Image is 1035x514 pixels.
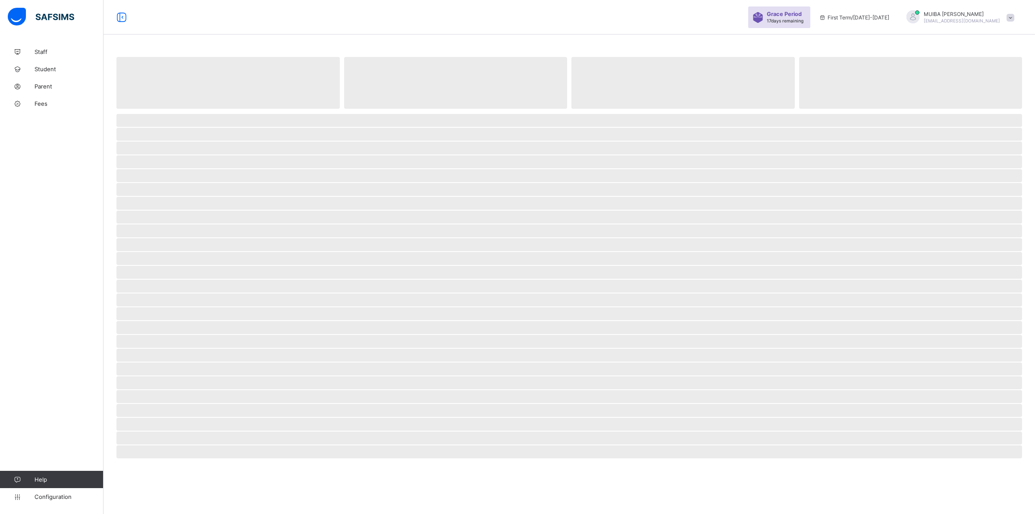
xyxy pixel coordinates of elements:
span: ‌ [116,224,1022,237]
span: MUIBA [PERSON_NAME] [924,11,1000,17]
span: Parent [34,83,103,90]
span: ‌ [116,266,1022,279]
span: ‌ [116,142,1022,155]
span: ‌ [116,418,1022,431]
span: Grace Period [767,11,802,17]
span: ‌ [116,197,1022,210]
span: ‌ [571,57,795,109]
img: sticker-purple.71386a28dfed39d6af7621340158ba97.svg [753,12,763,23]
div: MUIBAADAMS [898,10,1019,25]
span: 17 days remaining [767,18,803,23]
span: Help [34,476,103,483]
span: ‌ [116,321,1022,334]
span: ‌ [116,335,1022,348]
span: ‌ [116,349,1022,362]
span: ‌ [116,128,1022,141]
span: ‌ [116,445,1022,458]
span: ‌ [116,57,340,109]
span: ‌ [116,252,1022,265]
img: safsims [8,8,74,26]
span: ‌ [116,307,1022,320]
span: ‌ [116,114,1022,127]
span: Student [34,66,103,73]
span: ‌ [116,404,1022,417]
span: ‌ [344,57,568,109]
span: ‌ [116,293,1022,306]
span: ‌ [116,183,1022,196]
span: ‌ [116,376,1022,389]
span: ‌ [116,155,1022,168]
span: Configuration [34,493,103,500]
span: ‌ [116,432,1022,445]
span: ‌ [116,238,1022,251]
span: ‌ [116,363,1022,375]
span: Fees [34,100,103,107]
span: ‌ [116,280,1022,293]
span: session/term information [819,14,889,21]
span: [EMAIL_ADDRESS][DOMAIN_NAME] [924,18,1000,23]
span: ‌ [116,169,1022,182]
span: ‌ [116,390,1022,403]
span: ‌ [116,211,1022,224]
span: Staff [34,48,103,55]
span: ‌ [799,57,1022,109]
